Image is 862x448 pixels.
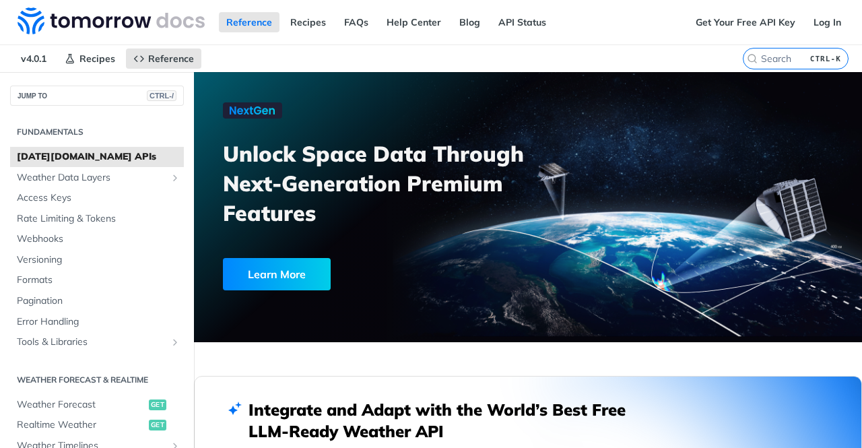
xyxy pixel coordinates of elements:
[170,172,180,183] button: Show subpages for Weather Data Layers
[10,147,184,167] a: [DATE][DOMAIN_NAME] APIs
[57,49,123,69] a: Recipes
[223,139,543,228] h3: Unlock Space Data Through Next-Generation Premium Features
[147,90,176,101] span: CTRL-/
[10,209,184,229] a: Rate Limiting & Tokens
[283,12,333,32] a: Recipes
[10,126,184,138] h2: Fundamentals
[17,191,180,205] span: Access Keys
[10,291,184,311] a: Pagination
[10,395,184,415] a: Weather Forecastget
[248,399,646,442] h2: Integrate and Adapt with the World’s Best Free LLM-Ready Weather API
[17,335,166,349] span: Tools & Libraries
[17,294,180,308] span: Pagination
[747,53,758,64] svg: Search
[13,49,54,69] span: v4.0.1
[17,398,145,412] span: Weather Forecast
[10,250,184,270] a: Versioning
[219,12,279,32] a: Reference
[17,212,180,226] span: Rate Limiting & Tokens
[17,232,180,246] span: Webhooks
[223,102,282,119] img: NextGen
[688,12,803,32] a: Get Your Free API Key
[491,12,554,32] a: API Status
[452,12,488,32] a: Blog
[126,49,201,69] a: Reference
[17,171,166,185] span: Weather Data Layers
[148,53,194,65] span: Reference
[806,12,849,32] a: Log In
[10,374,184,386] h2: Weather Forecast & realtime
[17,418,145,432] span: Realtime Weather
[379,12,449,32] a: Help Center
[17,253,180,267] span: Versioning
[17,150,180,164] span: [DATE][DOMAIN_NAME] APIs
[10,270,184,290] a: Formats
[149,399,166,410] span: get
[17,315,180,329] span: Error Handling
[223,258,331,290] div: Learn More
[10,86,184,106] button: JUMP TOCTRL-/
[149,420,166,430] span: get
[10,168,184,188] a: Weather Data LayersShow subpages for Weather Data Layers
[10,332,184,352] a: Tools & LibrariesShow subpages for Tools & Libraries
[170,337,180,348] button: Show subpages for Tools & Libraries
[807,52,844,65] kbd: CTRL-K
[337,12,376,32] a: FAQs
[79,53,115,65] span: Recipes
[223,258,479,290] a: Learn More
[18,7,205,34] img: Tomorrow.io Weather API Docs
[10,415,184,435] a: Realtime Weatherget
[17,274,180,287] span: Formats
[10,312,184,332] a: Error Handling
[10,188,184,208] a: Access Keys
[10,229,184,249] a: Webhooks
